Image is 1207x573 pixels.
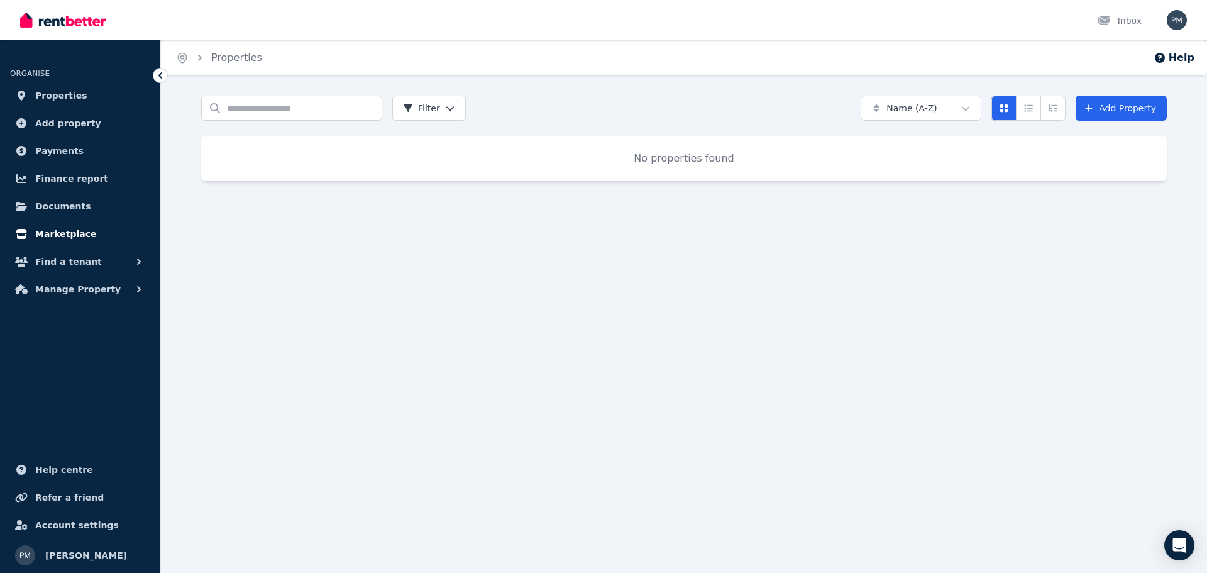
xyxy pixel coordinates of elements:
[10,485,150,510] a: Refer a friend
[861,96,981,121] button: Name (A-Z)
[35,199,91,214] span: Documents
[35,490,104,505] span: Refer a friend
[10,277,150,302] button: Manage Property
[35,88,87,103] span: Properties
[161,40,277,75] nav: Breadcrumb
[10,221,150,247] a: Marketplace
[211,52,262,64] a: Properties
[216,151,1152,166] p: No properties found
[10,513,150,538] a: Account settings
[991,96,1017,121] button: Card view
[35,226,96,242] span: Marketplace
[35,518,119,533] span: Account settings
[1164,530,1194,560] div: Open Intercom Messenger
[10,111,150,136] a: Add property
[35,462,93,477] span: Help centre
[403,102,440,114] span: Filter
[1154,50,1194,65] button: Help
[392,96,466,121] button: Filter
[10,166,150,191] a: Finance report
[20,11,106,30] img: RentBetter
[1167,10,1187,30] img: Peter Markovic
[10,457,150,482] a: Help centre
[1040,96,1066,121] button: Expanded list view
[10,249,150,274] button: Find a tenant
[10,194,150,219] a: Documents
[35,171,108,186] span: Finance report
[35,282,121,297] span: Manage Property
[991,96,1066,121] div: View options
[1076,96,1167,121] a: Add Property
[15,545,35,565] img: Peter Markovic
[886,102,937,114] span: Name (A-Z)
[10,83,150,108] a: Properties
[35,116,101,131] span: Add property
[1098,14,1142,27] div: Inbox
[35,143,84,159] span: Payments
[45,548,127,563] span: [PERSON_NAME]
[10,69,50,78] span: ORGANISE
[10,138,150,164] a: Payments
[35,254,102,269] span: Find a tenant
[1016,96,1041,121] button: Compact list view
